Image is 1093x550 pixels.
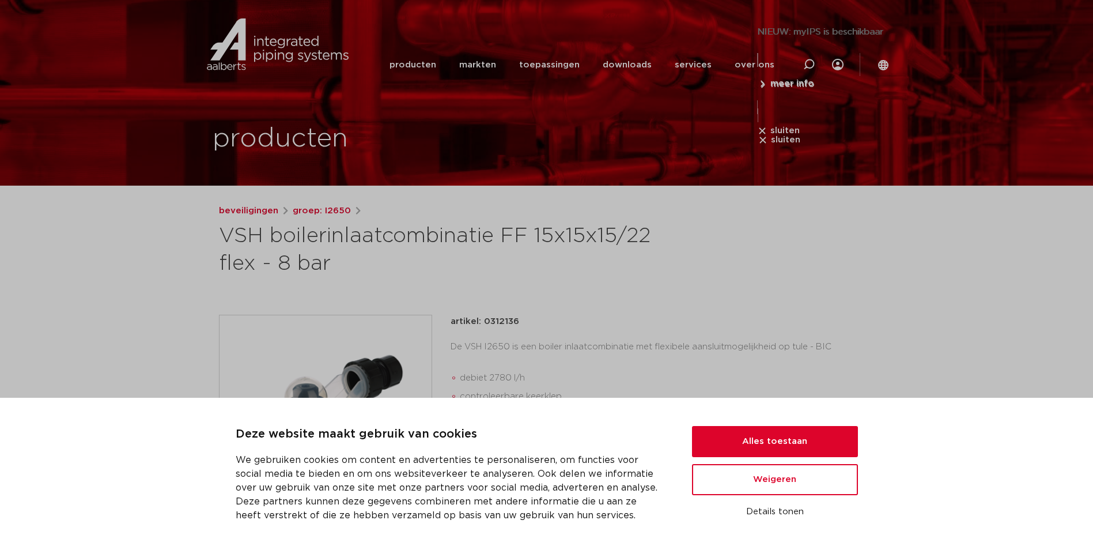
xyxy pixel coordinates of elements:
[460,369,875,387] li: debiet 2780 l/h
[771,80,815,89] span: meer info
[758,28,884,36] span: NIEUW: myIPS is beschikbaar
[293,204,351,218] a: groep: I2650
[451,315,519,329] p: artikel: 0312136
[236,425,664,444] p: Deze website maakt gebruik van cookies
[771,135,800,144] span: sluiten
[692,502,858,522] button: Details tonen
[460,387,875,406] li: controleerbare keerklep
[219,204,278,218] a: beveiligingen
[692,464,858,495] button: Weigeren
[219,223,652,278] h1: VSH boilerinlaatcombinatie FF 15x15x15/22 flex - 8 bar
[451,338,875,429] div: De VSH I2650 is een boiler inlaatcombinatie met flexibele aansluitmogelijkheid op tule - BIC
[692,426,858,457] button: Alles toestaan
[220,315,432,528] img: Product Image for VSH boilerinlaatcombinatie FF 15x15x15/22 flex - 8 bar
[758,80,815,90] a: meer info
[236,453,664,522] p: We gebruiken cookies om content en advertenties te personaliseren, om functies voor social media ...
[758,135,800,145] a: sluiten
